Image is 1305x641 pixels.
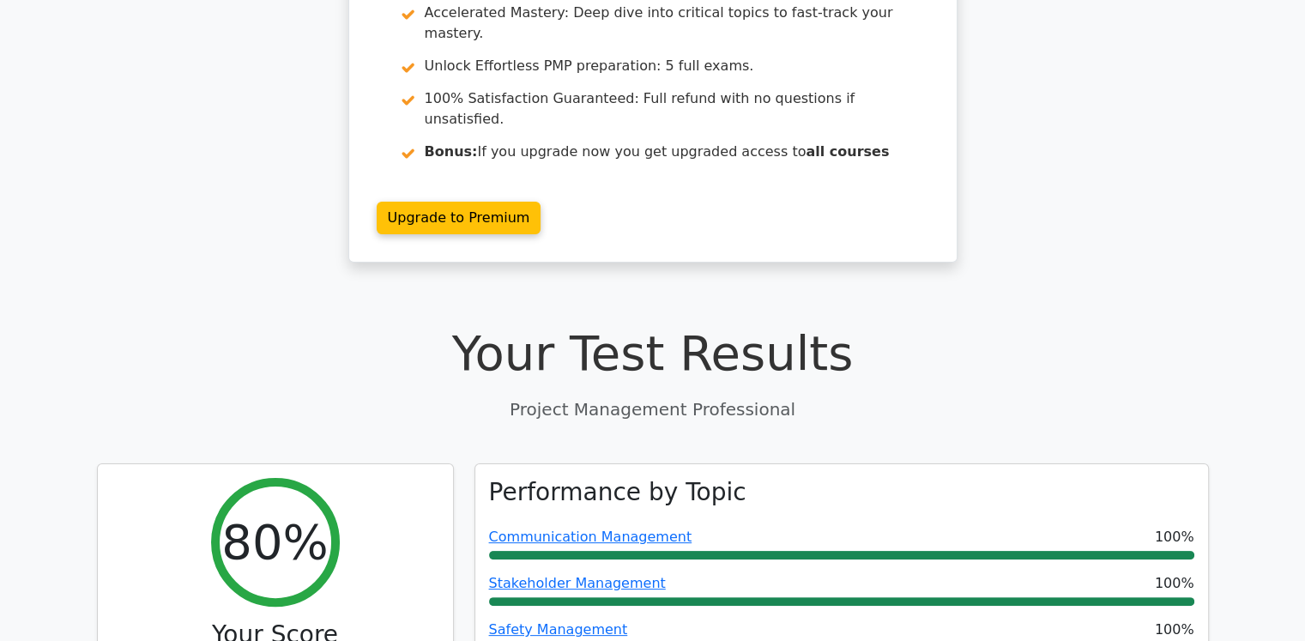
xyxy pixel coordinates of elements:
[489,621,628,638] a: Safety Management
[377,202,541,234] a: Upgrade to Premium
[489,575,666,591] a: Stakeholder Management
[1155,620,1194,640] span: 100%
[489,529,692,545] a: Communication Management
[1155,573,1194,594] span: 100%
[221,513,328,571] h2: 80%
[97,396,1209,422] p: Project Management Professional
[97,324,1209,382] h1: Your Test Results
[489,478,746,507] h3: Performance by Topic
[1155,527,1194,547] span: 100%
